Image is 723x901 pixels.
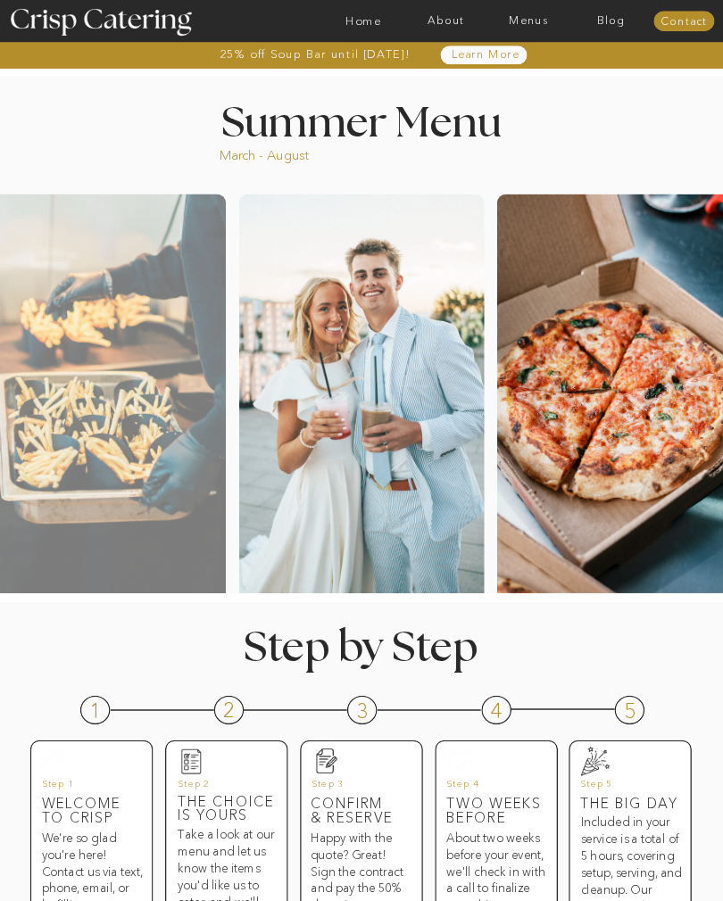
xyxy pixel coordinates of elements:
h3: 5 [624,699,638,716]
h3: Step 5 [580,779,671,796]
h3: Step 2 [178,779,269,796]
a: Home [322,15,404,28]
h3: Step 4 [446,779,537,796]
h3: Step 1 [42,779,133,796]
h3: 1 [89,699,104,716]
a: Blog [570,15,652,28]
h1: Summer Menu [194,102,528,137]
h3: Step 3 [312,779,403,796]
h3: 4 [490,699,504,716]
a: About [405,15,487,28]
h3: Two weeks before [446,797,545,814]
h3: Confirm & reserve [311,797,421,829]
h3: Welcome to Crisp [42,797,141,814]
h1: Step by Step [194,626,528,662]
h3: 2 [223,698,237,715]
a: Contact [653,16,714,29]
a: 25% off Soup Bar until [DATE]! [176,49,453,62]
h3: The Choice is yours [178,795,277,812]
p: March - August [220,146,386,161]
h3: 3 [356,699,370,716]
h3: The big day [580,797,679,814]
a: Learn More [424,49,547,62]
a: Menus [487,15,569,28]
